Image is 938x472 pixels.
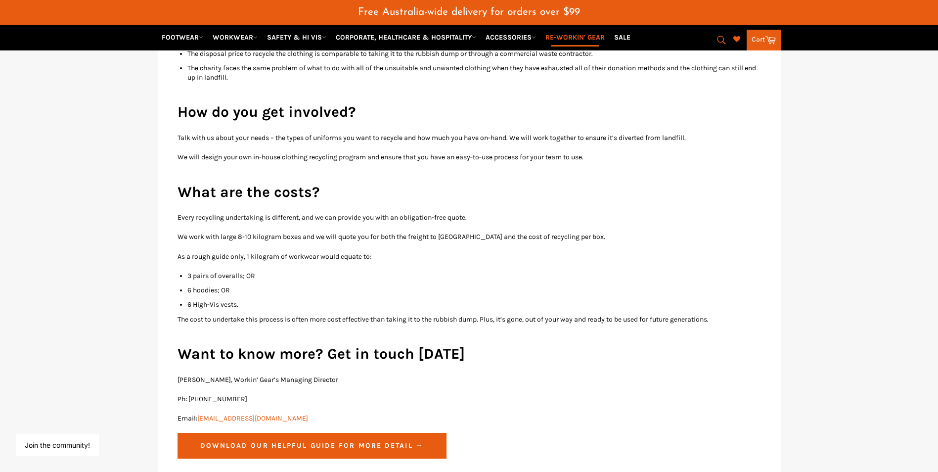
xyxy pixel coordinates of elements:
[541,29,609,46] a: RE-WORKIN' GEAR
[178,102,761,122] h2: How do you get involved?
[332,29,480,46] a: CORPORATE, HEALTHCARE & HOSPITALITY
[482,29,540,46] a: ACCESSORIES
[25,441,90,449] button: Join the community!
[263,29,330,46] a: SAFETY & HI VIS
[358,7,580,17] span: Free Australia-wide delivery for orders over $99
[178,315,761,324] p: The cost to undertake this process is often more cost effective than taking it to the rubbish dum...
[178,232,761,241] p: We work with large 8-10 kilogram boxes and we will quote you for both the freight to [GEOGRAPHIC_...
[747,30,781,50] a: Cart
[187,63,761,83] li: The charity faces the same problem of what to do with all of the unsuitable and unwanted clothing...
[187,300,761,309] li: 6 High-Vis vests.
[178,152,761,162] p: We will design your own in-house clothing recycling program and ensure that you have an easy-to-u...
[178,344,761,364] h2: Want to know more? Get in touch [DATE]
[178,252,761,261] p: As a rough guide only, 1 kilogram of workwear would equate to:
[178,375,761,384] p: [PERSON_NAME], Workin’ Gear’s Managing Director
[187,285,761,295] li: 6 hoodies; OR
[187,271,761,281] li: 3 pairs of overalls; OR
[187,49,761,58] li: The disposal price to recycle the clothing is comparable to taking it to the rubbish dump or thro...
[178,414,761,423] p: Email:
[178,182,761,202] h2: What are the costs?
[610,29,634,46] a: SALE
[178,133,761,142] p: Talk with us about your needs – the types of uniforms you want to recycle and how much you have o...
[178,433,447,458] a: Download our helpful guide for more detail →
[178,213,761,222] p: Every recycling undertaking is different, and we can provide you with an obligation-free quote.
[158,29,207,46] a: FOOTWEAR
[197,414,308,423] a: [EMAIL_ADDRESS][DOMAIN_NAME]
[209,29,262,46] a: WORKWEAR
[178,394,761,404] p: Ph: [PHONE_NUMBER]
